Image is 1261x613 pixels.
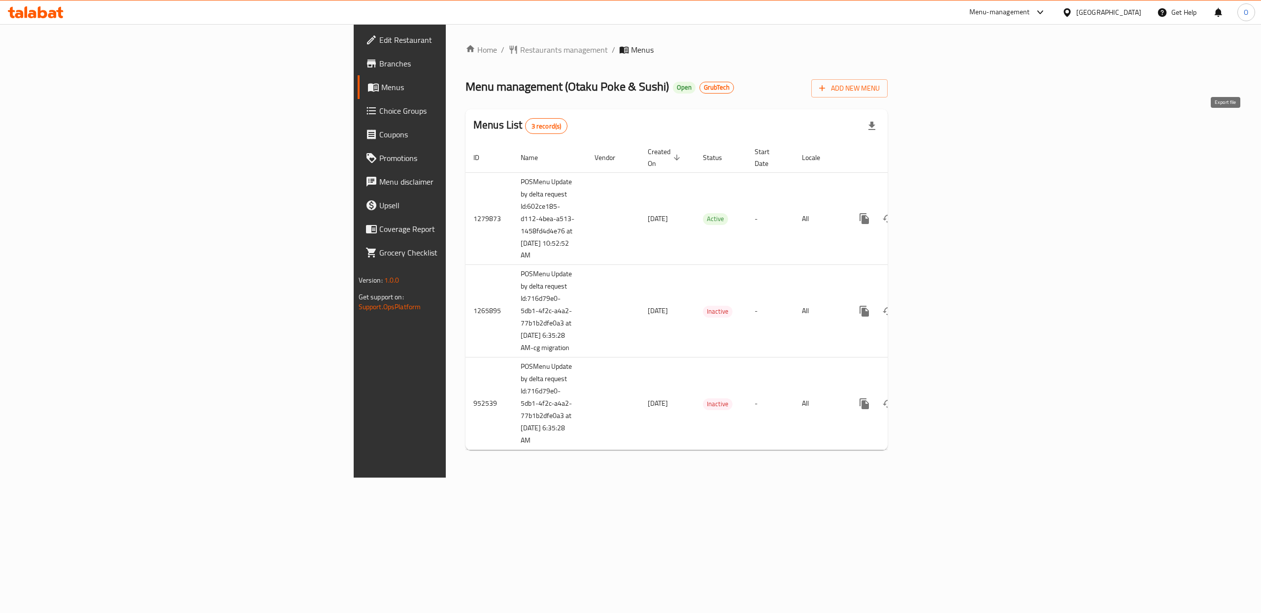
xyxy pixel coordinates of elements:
div: [GEOGRAPHIC_DATA] [1076,7,1141,18]
span: 3 record(s) [526,122,567,131]
span: Vendor [595,152,628,163]
button: Change Status [876,299,900,323]
button: Add New Menu [811,79,888,97]
a: Grocery Checklist [358,241,564,264]
li: / [612,44,615,56]
span: Menu management ( Otaku Poke & Sushi ) [465,75,669,97]
span: Coupons [379,129,557,140]
span: GrubTech [700,83,733,92]
span: Active [703,213,728,225]
span: 1.0.0 [384,274,399,287]
button: more [853,207,876,230]
td: - [747,172,794,265]
button: Change Status [876,392,900,416]
td: All [794,357,845,450]
td: - [747,357,794,450]
div: Menu-management [969,6,1030,18]
a: Edit Restaurant [358,28,564,52]
span: Inactive [703,398,732,410]
span: ID [473,152,492,163]
table: enhanced table [465,143,955,451]
a: Promotions [358,146,564,170]
h2: Menus List [473,118,567,134]
button: Change Status [876,207,900,230]
th: Actions [845,143,955,173]
span: Name [521,152,551,163]
div: Total records count [525,118,568,134]
span: Menus [631,44,654,56]
a: Branches [358,52,564,75]
td: - [747,265,794,357]
span: Grocery Checklist [379,247,557,258]
span: [DATE] [648,397,668,410]
span: Edit Restaurant [379,34,557,46]
span: [DATE] [648,304,668,317]
a: Menus [358,75,564,99]
a: Upsell [358,194,564,217]
span: Open [673,83,696,92]
a: Coupons [358,123,564,146]
div: Open [673,82,696,94]
span: Inactive [703,306,732,317]
span: O [1244,7,1248,18]
span: Version: [359,274,383,287]
span: Promotions [379,152,557,164]
td: All [794,265,845,357]
a: Choice Groups [358,99,564,123]
span: Upsell [379,199,557,211]
span: Locale [802,152,833,163]
span: [DATE] [648,212,668,225]
a: Menu disclaimer [358,170,564,194]
span: Menu disclaimer [379,176,557,188]
span: Status [703,152,735,163]
span: Branches [379,58,557,69]
td: All [794,172,845,265]
span: Start Date [755,146,782,169]
a: Coverage Report [358,217,564,241]
div: Inactive [703,306,732,318]
nav: breadcrumb [465,44,888,56]
span: Get support on: [359,290,404,303]
span: Created On [648,146,683,169]
span: Choice Groups [379,105,557,117]
span: Add New Menu [819,82,880,95]
button: more [853,392,876,416]
button: more [853,299,876,323]
span: Coverage Report [379,223,557,235]
span: Menus [381,81,557,93]
a: Support.OpsPlatform [359,300,421,313]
